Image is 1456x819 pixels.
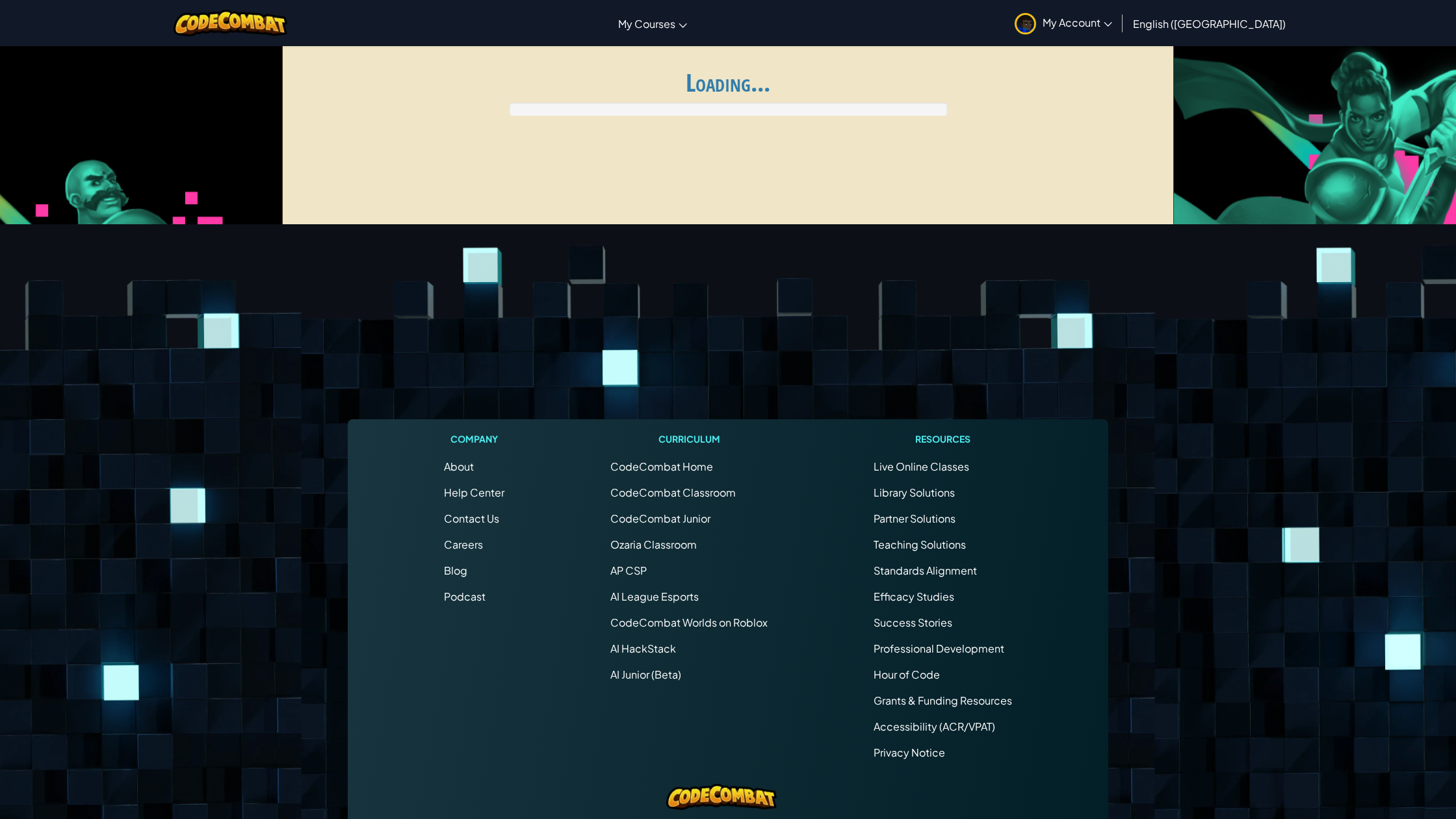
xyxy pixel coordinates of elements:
[610,460,713,473] span: CodeCombat Home
[1015,13,1036,34] img: avatar
[444,460,474,473] a: About
[1126,6,1292,41] a: English ([GEOGRAPHIC_DATA])
[610,486,736,499] a: CodeCombat Classroom
[874,720,995,733] a: Accessibility (ACR/VPAT)
[291,69,1165,96] h1: Loading...
[874,616,952,629] a: Success Stories
[874,432,1012,446] h1: Resources
[610,512,710,525] a: CodeCombat Junior
[874,486,955,499] a: Library Solutions
[444,590,486,603] a: Podcast
[874,564,977,577] a: Standards Alignment
[874,590,954,603] a: Efficacy Studies
[612,6,694,41] a: My Courses
[874,512,955,525] a: Partner Solutions
[618,17,675,31] span: My Courses
[874,460,969,473] a: Live Online Classes
[444,538,483,551] a: Careers
[610,642,676,655] a: AI HackStack
[444,564,467,577] a: Blog
[1043,16,1112,29] span: My Account
[444,512,499,525] span: Contact Us
[666,784,777,810] img: CodeCombat logo
[610,616,768,629] a: CodeCombat Worlds on Roblox
[610,432,768,446] h1: Curriculum
[610,564,647,577] a: AP CSP
[610,538,697,551] a: Ozaria Classroom
[444,432,504,446] h1: Company
[610,590,699,603] a: AI League Esports
[874,668,940,681] a: Hour of Code
[1008,3,1119,44] a: My Account
[874,694,1012,707] a: Grants & Funding Resources
[174,10,287,36] img: CodeCombat logo
[610,668,681,681] a: AI Junior (Beta)
[444,486,504,499] a: Help Center
[1133,17,1286,31] span: English ([GEOGRAPHIC_DATA])
[874,746,945,759] a: Privacy Notice
[874,538,966,551] a: Teaching Solutions
[874,642,1004,655] a: Professional Development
